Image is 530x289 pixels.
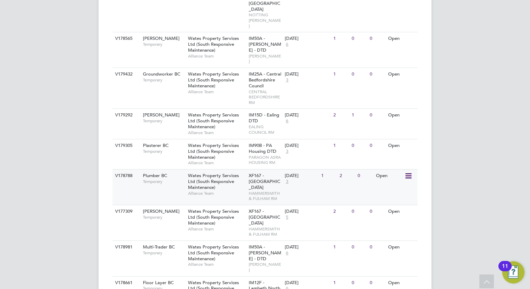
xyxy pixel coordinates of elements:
div: Open [386,68,417,81]
span: IM50A - [PERSON_NAME] - DTD [249,244,281,262]
div: 0 [368,205,386,218]
div: V178565 [113,32,138,45]
span: 6 [285,42,289,47]
span: Alliance Team [188,89,245,95]
span: PARAGON ASRA HOUSING RM [249,155,282,165]
div: 2 [332,205,350,218]
span: XF167 - [GEOGRAPHIC_DATA] [249,173,280,190]
span: CENTRAL BEDFORDSHIRE RM [249,89,282,105]
div: 1 [332,32,350,45]
div: [DATE] [285,244,330,250]
span: 3 [285,179,289,185]
div: 1 [332,68,350,81]
div: 0 [350,68,368,81]
span: HAMMERSMITH & FULHAM RM [249,191,282,201]
div: 0 [368,68,386,81]
span: Alliance Team [188,53,245,59]
span: NOTTING [PERSON_NAME] [249,12,282,28]
div: 1 [332,241,350,254]
span: IM25A - Central Bedfordshire Council [249,71,281,89]
span: Temporary [143,250,185,256]
div: 2 [338,169,356,182]
span: Alliance Team [188,262,245,267]
div: 0 [368,32,386,45]
div: V179305 [113,139,138,152]
span: Floor Layer BC [143,280,174,286]
span: IM15D - Ealing DTD [249,112,279,124]
div: V179292 [113,109,138,122]
div: Open [386,139,417,152]
div: 1 [350,109,368,122]
span: 5 [285,214,289,220]
span: Temporary [143,179,185,184]
div: 0 [350,139,368,152]
div: [DATE] [285,173,318,179]
div: 0 [350,32,368,45]
span: Wates Property Services Ltd (South Responsive Maintenance) [188,35,239,53]
span: XF167 - [GEOGRAPHIC_DATA] [249,208,280,226]
span: EALING COUNCIL RM [249,124,282,135]
span: Plumber BC [143,173,167,178]
div: Open [386,32,417,45]
span: [PERSON_NAME] [249,262,282,272]
span: Wates Property Services Ltd (South Responsive Maintenance) [188,244,239,262]
span: [PERSON_NAME] [143,208,180,214]
div: [DATE] [285,209,330,214]
div: V177309 [113,205,138,218]
span: IM90B - PA Housing DTD [249,142,276,154]
div: 0 [350,205,368,218]
div: 1 [332,139,350,152]
button: Open Resource Center, 11 new notifications [502,261,524,283]
span: 3 [285,149,289,155]
span: Plasterer BC [143,142,169,148]
span: Wates Property Services Ltd (South Responsive Maintenance) [188,208,239,226]
span: Wates Property Services Ltd (South Responsive Maintenance) [188,173,239,190]
span: Temporary [143,118,185,124]
span: Temporary [143,149,185,154]
span: 6 [285,250,289,256]
div: [DATE] [285,280,330,286]
span: Wates Property Services Ltd (South Responsive Maintenance) [188,142,239,160]
div: Open [374,169,404,182]
div: Open [386,205,417,218]
span: Temporary [143,77,185,83]
div: 0 [350,241,368,254]
span: Multi-Trader BC [143,244,175,250]
span: Alliance Team [188,191,245,196]
span: [PERSON_NAME] [143,112,180,118]
span: Temporary [143,214,185,220]
div: 0 [356,169,374,182]
div: V178788 [113,169,138,182]
span: Wates Property Services Ltd (South Responsive Maintenance) [188,112,239,130]
span: [PERSON_NAME] [143,35,180,41]
span: 3 [285,77,289,83]
div: [DATE] [285,36,330,42]
span: [PERSON_NAME] [249,53,282,64]
div: 11 [502,266,508,275]
div: 1 [319,169,337,182]
div: [DATE] [285,112,330,118]
div: V178981 [113,241,138,254]
span: IM50A - [PERSON_NAME] - DTD [249,35,281,53]
span: Temporary [143,42,185,47]
div: 0 [368,241,386,254]
div: V179432 [113,68,138,81]
span: Alliance Team [188,226,245,232]
div: Open [386,109,417,122]
div: 0 [368,109,386,122]
div: [DATE] [285,143,330,149]
span: Alliance Team [188,130,245,135]
div: Open [386,241,417,254]
div: 2 [332,109,350,122]
span: Wates Property Services Ltd (South Responsive Maintenance) [188,71,239,89]
span: Alliance Team [188,160,245,166]
div: [DATE] [285,71,330,77]
div: 0 [368,139,386,152]
span: 6 [285,118,289,124]
span: Groundworker BC [143,71,180,77]
span: HAMMERSMITH & FULHAM RM [249,226,282,237]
